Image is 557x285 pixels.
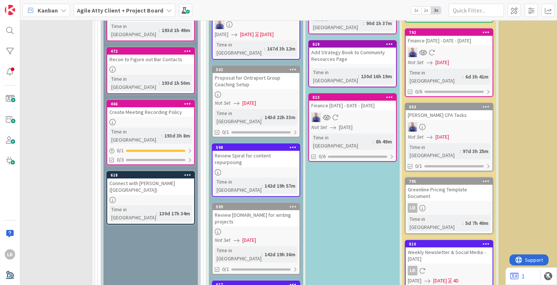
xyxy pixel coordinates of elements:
[109,75,159,91] div: Time in [GEOGRAPHIC_DATA]
[435,133,449,141] span: [DATE]
[462,219,463,227] span: :
[216,145,299,150] div: 598
[242,99,256,107] span: [DATE]
[215,178,262,194] div: Time in [GEOGRAPHIC_DATA]
[213,151,299,167] div: Review Spiral for content repurposing
[359,72,394,80] div: 130d 16h 19m
[107,48,194,55] div: 472
[411,7,421,14] span: 1x
[311,112,321,122] img: JG
[312,95,396,100] div: 813
[212,66,300,138] a: 592Proposal for Ontraport Group Coaching SetupNot Set[DATE]Time in [GEOGRAPHIC_DATA]:143d 22h 33m0/1
[406,29,493,45] div: 792Finance [DATE] - DATE - [DATE]
[156,209,157,218] span: :
[107,101,194,117] div: 466Create Meeting Recording Policy
[5,270,15,280] img: avatar
[462,73,463,81] span: :
[408,203,417,213] div: LD
[339,124,353,131] span: [DATE]
[311,133,373,150] div: Time in [GEOGRAPHIC_DATA]
[262,182,263,190] span: :
[215,41,264,57] div: Time in [GEOGRAPHIC_DATA]
[311,68,358,84] div: Time in [GEOGRAPHIC_DATA]
[405,177,493,234] a: 795Greenline Pricing Template DocumentLDTime in [GEOGRAPHIC_DATA]:5d 7h 40m
[408,59,424,66] i: Not Set
[213,20,299,29] div: JG
[463,73,490,81] div: 6d 3h 41m
[107,146,194,155] div: 0/1
[406,247,493,264] div: Weekly Newsletter & Social Media - [DATE]
[15,1,34,10] span: Support
[157,209,192,218] div: 130d 17h 34m
[408,133,424,140] i: Not Set
[308,93,397,162] a: 813Finance [DATE] - DATE - [DATE]JGNot Set[DATE]Time in [GEOGRAPHIC_DATA]:8h 49m0/6
[453,277,459,285] div: 4D
[240,31,254,38] span: [DATE]
[408,215,462,231] div: Time in [GEOGRAPHIC_DATA]
[449,4,504,17] input: Quick Filter...
[111,49,194,54] div: 472
[213,144,299,151] div: 598
[212,203,300,275] a: 599Review [DOMAIN_NAME] for writing projectsNot Set[DATE]Time in [GEOGRAPHIC_DATA]:142d 19h 36m0/1
[111,101,194,107] div: 466
[161,132,162,140] span: :
[308,40,397,87] a: 619Add Strategy Book to Community Resources PageTime in [GEOGRAPHIC_DATA]:130d 16h 19m
[215,246,262,263] div: Time in [GEOGRAPHIC_DATA]
[262,250,263,258] span: :
[38,6,58,15] span: Kanban
[435,59,449,66] span: [DATE]
[409,30,493,35] div: 792
[117,156,124,164] span: 0/3
[77,7,163,14] b: Agile Atty Client + Project Board
[405,103,493,171] a: 653[PERSON_NAME] CPA TasksJGNot Set[DATE]Time in [GEOGRAPHIC_DATA]:97d 3h 25m0/1
[213,210,299,226] div: Review [DOMAIN_NAME] for writing projects
[409,179,493,184] div: 795
[213,204,299,226] div: 599Review [DOMAIN_NAME] for writing projects
[358,72,359,80] span: :
[406,266,493,275] div: LD
[363,19,364,27] span: :
[406,203,493,213] div: LD
[159,26,160,34] span: :
[309,94,396,110] div: 813Finance [DATE] - DATE - [DATE]
[461,147,490,155] div: 97d 3h 25m
[5,249,15,260] div: LD
[406,241,493,247] div: 810
[415,88,422,95] span: 0/6
[433,277,447,285] span: [DATE]
[406,241,493,264] div: 810Weekly Newsletter & Social Media - [DATE]
[160,26,192,34] div: 193d 1h 49m
[107,172,194,195] div: 618Connect with [PERSON_NAME] ([GEOGRAPHIC_DATA])
[106,47,195,94] a: 472Recon to Figure out Bar ContactsTime in [GEOGRAPHIC_DATA]:193d 1h 50m
[309,94,396,101] div: 813
[107,48,194,64] div: 472Recon to Figure out Bar Contacts
[408,277,421,285] span: [DATE]
[262,113,263,121] span: :
[159,79,160,87] span: :
[312,42,396,47] div: 619
[109,22,159,38] div: Time in [GEOGRAPHIC_DATA]
[162,132,192,140] div: 193d 3h 8m
[107,55,194,64] div: Recon to Figure out Bar Contacts
[117,147,124,154] span: 0 / 1
[107,178,194,195] div: Connect with [PERSON_NAME] ([GEOGRAPHIC_DATA])
[242,236,256,244] span: [DATE]
[106,171,195,225] a: 618Connect with [PERSON_NAME] ([GEOGRAPHIC_DATA])Time in [GEOGRAPHIC_DATA]:130d 17h 34m
[109,128,161,144] div: Time in [GEOGRAPHIC_DATA]
[212,143,300,197] a: 598Review Spiral for content repurposingTime in [GEOGRAPHIC_DATA]:142d 19h 57m
[222,265,229,273] span: 0/1
[406,48,493,57] div: JG
[216,67,299,72] div: 592
[263,182,297,190] div: 142d 19h 57m
[406,178,493,185] div: 795
[264,45,265,53] span: :
[107,107,194,117] div: Create Meeting Recording Policy
[260,31,274,38] div: [DATE]
[406,104,493,110] div: 653
[408,122,417,132] img: JG
[408,266,417,275] div: LD
[215,31,228,38] span: [DATE]
[409,104,493,110] div: 653
[311,15,363,31] div: Time in [GEOGRAPHIC_DATA]
[106,100,195,165] a: 466Create Meeting Recording PolicyTime in [GEOGRAPHIC_DATA]:193d 3h 8m0/10/3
